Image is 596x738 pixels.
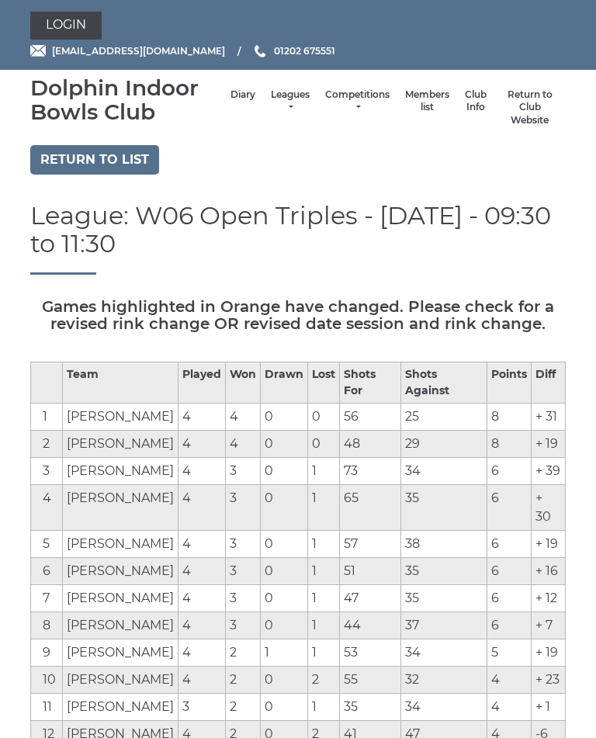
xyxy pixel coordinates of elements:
[63,457,178,484] td: [PERSON_NAME]
[226,557,261,584] td: 3
[340,557,401,584] td: 51
[487,362,532,403] th: Points
[340,362,401,403] th: Shots For
[261,403,308,430] td: 0
[487,557,532,584] td: 6
[31,666,63,693] td: 10
[30,76,223,124] div: Dolphin Indoor Bowls Club
[400,639,487,666] td: 34
[63,584,178,612] td: [PERSON_NAME]
[532,584,566,612] td: + 12
[487,457,532,484] td: 6
[340,693,401,720] td: 35
[252,43,335,58] a: Phone us 01202 675551
[31,584,63,612] td: 7
[400,484,487,530] td: 35
[532,430,566,457] td: + 19
[502,88,558,127] a: Return to Club Website
[465,88,487,114] a: Club Info
[308,693,340,720] td: 1
[226,612,261,639] td: 3
[63,484,178,530] td: [PERSON_NAME]
[230,88,255,102] a: Diary
[178,403,226,430] td: 4
[226,584,261,612] td: 3
[308,557,340,584] td: 1
[487,430,532,457] td: 8
[340,457,401,484] td: 73
[226,639,261,666] td: 2
[63,693,178,720] td: [PERSON_NAME]
[178,584,226,612] td: 4
[261,557,308,584] td: 0
[261,430,308,457] td: 0
[178,666,226,693] td: 4
[400,403,487,430] td: 25
[30,12,102,40] a: Login
[340,530,401,557] td: 57
[532,693,566,720] td: + 1
[30,298,566,332] h5: Games highlighted in Orange have changed. Please check for a revised rink change OR revised date ...
[308,430,340,457] td: 0
[532,403,566,430] td: + 31
[261,530,308,557] td: 0
[226,430,261,457] td: 4
[261,457,308,484] td: 0
[30,45,46,57] img: Email
[400,557,487,584] td: 35
[487,530,532,557] td: 6
[308,457,340,484] td: 1
[178,693,226,720] td: 3
[532,666,566,693] td: + 23
[255,45,265,57] img: Phone us
[308,639,340,666] td: 1
[487,693,532,720] td: 4
[226,457,261,484] td: 3
[31,557,63,584] td: 6
[400,530,487,557] td: 38
[31,430,63,457] td: 2
[226,666,261,693] td: 2
[487,639,532,666] td: 5
[532,362,566,403] th: Diff
[271,88,310,114] a: Leagues
[63,639,178,666] td: [PERSON_NAME]
[261,612,308,639] td: 0
[63,430,178,457] td: [PERSON_NAME]
[308,403,340,430] td: 0
[487,666,532,693] td: 4
[532,457,566,484] td: + 39
[340,639,401,666] td: 53
[308,484,340,530] td: 1
[340,612,401,639] td: 44
[487,612,532,639] td: 6
[30,145,159,175] a: Return to list
[405,88,449,114] a: Members list
[400,666,487,693] td: 32
[261,484,308,530] td: 0
[400,362,487,403] th: Shots Against
[31,403,63,430] td: 1
[178,362,226,403] th: Played
[63,403,178,430] td: [PERSON_NAME]
[178,639,226,666] td: 4
[487,584,532,612] td: 6
[532,557,566,584] td: + 16
[178,530,226,557] td: 4
[532,612,566,639] td: + 7
[261,639,308,666] td: 1
[31,612,63,639] td: 8
[30,202,566,274] h1: League: W06 Open Triples - [DATE] - 09:30 to 11:30
[340,430,401,457] td: 48
[31,639,63,666] td: 9
[487,403,532,430] td: 8
[400,457,487,484] td: 34
[308,612,340,639] td: 1
[400,584,487,612] td: 35
[226,403,261,430] td: 4
[261,584,308,612] td: 0
[178,484,226,530] td: 4
[400,693,487,720] td: 34
[532,639,566,666] td: + 19
[63,612,178,639] td: [PERSON_NAME]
